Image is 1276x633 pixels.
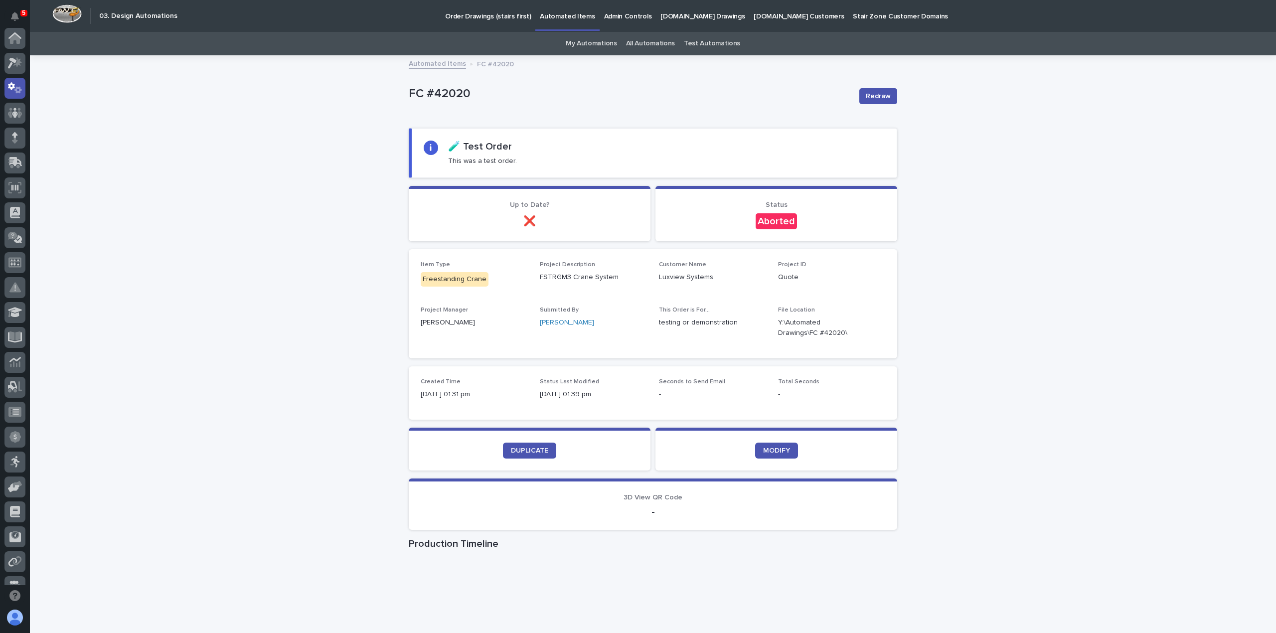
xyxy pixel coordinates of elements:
[421,272,488,287] div: Freestanding Crane
[778,272,885,283] p: Quote
[510,201,550,208] span: Up to Date?
[99,12,177,20] h2: 03. Design Automations
[409,57,466,69] a: Automated Items
[4,6,25,27] button: Notifications
[778,307,815,313] span: File Location
[421,262,450,268] span: Item Type
[503,443,556,459] a: DUPLICATE
[778,389,885,400] p: -
[684,32,740,55] a: Test Automations
[659,317,766,328] p: testing or demonstration
[12,12,25,28] div: Notifications5
[421,506,885,518] p: -
[756,213,797,229] div: Aborted
[778,379,819,385] span: Total Seconds
[477,58,514,69] p: FC #42020
[421,317,528,328] p: [PERSON_NAME]
[659,262,706,268] span: Customer Name
[659,389,766,400] p: -
[409,87,851,101] p: FC #42020
[421,379,461,385] span: Created Time
[766,201,788,208] span: Status
[859,88,897,104] button: Redraw
[540,389,647,400] p: [DATE] 01:39 pm
[448,157,517,165] p: This was a test order.
[624,494,682,501] span: 3D View QR Code
[540,262,595,268] span: Project Description
[22,9,25,16] p: 5
[755,443,798,459] a: MODIFY
[540,307,579,313] span: Submitted By
[626,32,675,55] a: All Automations
[421,215,638,227] p: ❌
[866,91,891,101] span: Redraw
[540,379,599,385] span: Status Last Modified
[778,317,861,338] : Y:\Automated Drawings\FC #42020\
[421,307,468,313] span: Project Manager
[409,538,897,550] h1: Production Timeline
[511,447,548,454] span: DUPLICATE
[540,317,594,328] a: [PERSON_NAME]
[778,262,806,268] span: Project ID
[52,4,82,23] img: Workspace Logo
[4,607,25,628] button: users-avatar
[659,379,725,385] span: Seconds to Send Email
[448,141,512,153] h2: 🧪 Test Order
[763,447,790,454] span: MODIFY
[540,272,647,283] p: FSTRGM3 Crane System
[4,585,25,606] button: Open support chat
[659,307,710,313] span: This Order is For...
[421,389,528,400] p: [DATE] 01:31 pm
[659,272,766,283] p: Luxview Systems
[566,32,617,55] a: My Automations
